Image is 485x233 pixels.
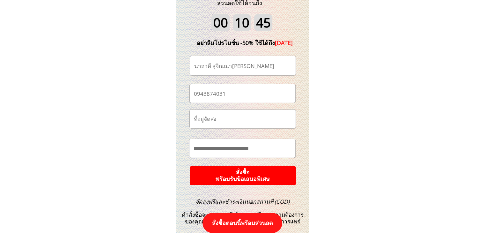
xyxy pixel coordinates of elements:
p: สั่งซื้อตอนนี้พร้อมส่วนลด [202,213,283,233]
span: [DATE] [275,39,293,47]
span: จัดส่งฟรีและชำระเงินนอกสถานที่ (COD) [195,198,290,205]
div: อย่าลืมโปรโมชั่น -50% ใช้ได้ถึง [187,38,303,48]
input: เบอร์โทรศัพท์ [192,84,293,102]
input: ชื่อ-นามสกุล [193,56,293,75]
p: สั่งซื้อ พร้อมรับข้อเสนอพิเศษ [184,165,301,186]
input: ที่อยู่จัดส่ง [192,110,293,128]
h3: คำสั่งซื้อจะถูกส่งตรงถึงบ้านคุณฟรีตามความต้องการของคุณในขณะที่ปิดมาตรฐานการป้องกันการแพร่ระบาด [178,199,307,232]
